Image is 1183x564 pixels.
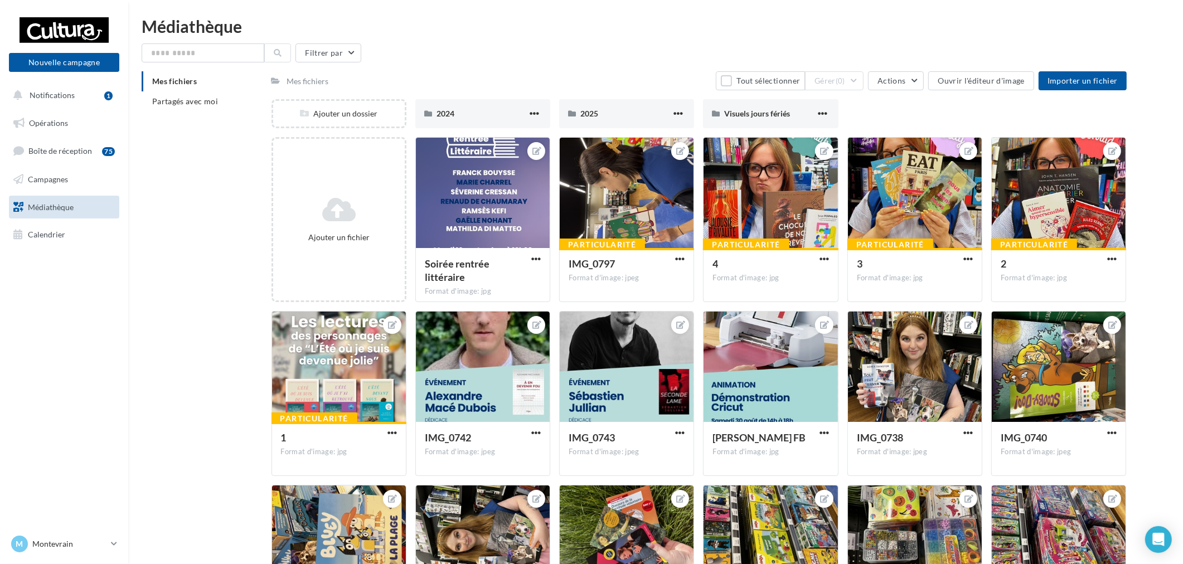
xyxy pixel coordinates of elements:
[7,84,117,107] button: Notifications 1
[847,239,933,251] div: Particularité
[712,447,828,457] div: Format d'image: jpg
[425,257,489,283] span: Soirée rentrée littéraire
[857,431,903,444] span: IMG_0738
[712,273,828,283] div: Format d'image: jpg
[805,71,864,90] button: Gérer(0)
[877,76,905,85] span: Actions
[7,111,122,135] a: Opérations
[281,447,397,457] div: Format d'image: jpg
[425,447,541,457] div: Format d'image: jpeg
[28,202,74,211] span: Médiathèque
[724,109,790,118] span: Visuels jours fériés
[1001,447,1117,457] div: Format d'image: jpeg
[30,90,75,100] span: Notifications
[102,147,115,156] div: 75
[1001,431,1047,444] span: IMG_0740
[287,76,329,87] div: Mes fichiers
[273,108,405,119] div: Ajouter un dossier
[28,230,65,239] span: Calendrier
[28,174,68,184] span: Campagnes
[580,109,598,118] span: 2025
[1039,71,1127,90] button: Importer un fichier
[7,139,122,163] a: Boîte de réception75
[278,232,400,243] div: Ajouter un fichier
[437,109,454,118] span: 2024
[9,53,119,72] button: Nouvelle campagne
[28,146,92,155] span: Boîte de réception
[569,273,685,283] div: Format d'image: jpeg
[868,71,924,90] button: Actions
[569,431,615,444] span: IMG_0743
[271,412,357,425] div: Particularité
[569,447,685,457] div: Format d'image: jpeg
[9,533,119,555] a: M Montevrain
[716,71,805,90] button: Tout sélectionner
[425,431,471,444] span: IMG_0742
[16,538,23,550] span: M
[928,71,1034,90] button: Ouvrir l'éditeur d'image
[857,257,862,270] span: 3
[104,91,113,100] div: 1
[32,538,106,550] p: Montevrain
[569,257,615,270] span: IMG_0797
[295,43,361,62] button: Filtrer par
[425,286,541,296] div: Format d'image: jpg
[712,257,718,270] span: 4
[281,431,287,444] span: 1
[857,447,973,457] div: Format d'image: jpeg
[142,18,1170,35] div: Médiathèque
[7,223,122,246] a: Calendrier
[1001,257,1006,270] span: 2
[857,273,973,283] div: Format d'image: jpg
[836,76,845,85] span: (0)
[559,239,645,251] div: Particularité
[152,96,218,106] span: Partagés avec moi
[712,431,806,444] span: Jeremy Mariez FB
[991,239,1077,251] div: Particularité
[29,118,68,128] span: Opérations
[7,168,122,191] a: Campagnes
[703,239,789,251] div: Particularité
[1048,76,1118,85] span: Importer un fichier
[1001,273,1117,283] div: Format d'image: jpg
[152,76,197,86] span: Mes fichiers
[1145,526,1172,553] div: Open Intercom Messenger
[7,196,122,219] a: Médiathèque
